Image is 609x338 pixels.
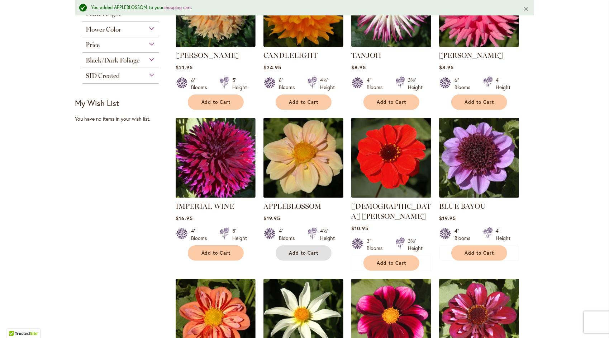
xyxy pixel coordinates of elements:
a: BLUE BAYOU [439,193,519,199]
span: Add to Cart [377,260,406,266]
a: KARMEL KORN [176,42,256,48]
a: JAPANESE BISHOP [351,193,431,199]
span: $24.95 [263,64,281,71]
strong: My Wish List [75,98,119,108]
button: Add to Cart [276,94,332,110]
img: APPLEBLOSSOM [263,118,343,198]
span: Add to Cart [201,99,231,105]
span: $8.95 [439,64,454,71]
button: Add to Cart [363,255,419,271]
span: $8.95 [351,64,366,71]
a: APPLEBLOSSOM [263,193,343,199]
div: 5' Height [232,77,247,91]
button: Add to Cart [188,245,244,261]
div: 3½' Height [408,77,423,91]
span: $19.95 [439,215,456,222]
span: $19.95 [263,215,280,222]
span: Black/Dark Foliage [86,56,140,64]
div: 4½' Height [320,77,335,91]
a: TANJOH [351,51,381,60]
div: 5' Height [232,227,247,242]
a: [DEMOGRAPHIC_DATA] [PERSON_NAME] [351,202,431,221]
img: JAPANESE BISHOP [351,118,431,198]
div: 4" Blooms [279,227,299,242]
div: 6" Blooms [191,77,211,91]
div: 3" Blooms [367,237,387,252]
a: IMPERIAL WINE [176,193,256,199]
a: [PERSON_NAME] [176,51,239,60]
button: Add to Cart [451,94,507,110]
a: shopping cart [164,4,191,10]
span: Add to Cart [465,99,494,105]
span: $16.95 [176,215,193,222]
div: You added APPLEBLOSSOM to your . [91,4,513,11]
div: 4½' Height [320,227,335,242]
span: $10.95 [351,225,368,232]
a: IMPERIAL WINE [176,202,234,210]
span: Add to Cart [465,250,494,256]
div: 3½' Height [408,237,423,252]
span: Price [86,41,100,49]
a: [PERSON_NAME] [439,51,503,60]
div: 6" Blooms [455,77,475,91]
div: You have no items in your wish list. [75,115,171,122]
div: 4' Height [496,77,510,91]
button: Add to Cart [451,245,507,261]
a: CANDLELIGHT [263,42,343,48]
span: Flower Color [86,26,122,33]
button: Add to Cart [276,245,332,261]
a: APPLEBLOSSOM [263,202,321,210]
img: IMPERIAL WINE [176,118,256,198]
div: 4" Blooms [191,227,211,242]
div: 6" Blooms [279,77,299,91]
div: 4" Blooms [367,77,387,91]
a: HERBERT SMITH [439,42,519,48]
span: SID Created [86,72,120,80]
span: $21.95 [176,64,193,71]
a: CANDLELIGHT [263,51,318,60]
div: 4' Height [496,227,510,242]
span: Add to Cart [289,250,319,256]
a: BLUE BAYOU [439,202,486,210]
button: Add to Cart [188,94,244,110]
span: Add to Cart [377,99,406,105]
button: Add to Cart [363,94,419,110]
iframe: Launch Accessibility Center [5,312,25,333]
img: BLUE BAYOU [439,118,519,198]
span: Add to Cart [201,250,231,256]
span: Add to Cart [289,99,319,105]
a: TANJOH [351,42,431,48]
div: 4" Blooms [455,227,475,242]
